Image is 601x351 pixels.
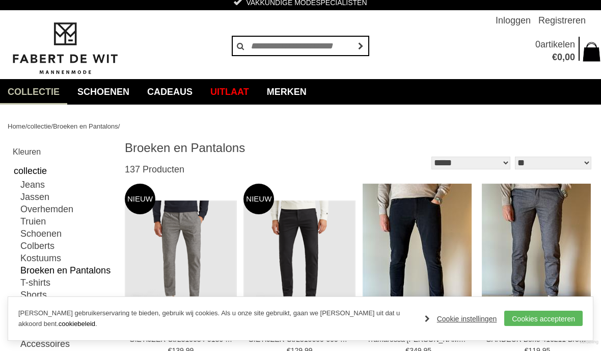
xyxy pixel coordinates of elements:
[59,320,95,328] a: cookiebeleid
[20,277,113,289] a: T-shirts
[20,252,113,264] a: Kostuums
[51,122,53,130] font: /
[27,122,51,130] a: collectie
[203,79,257,105] a: Uitlaat
[557,52,575,62] font: 0,00
[125,164,184,174] font: 137 Producten
[482,184,591,329] img: GARDEUR Bono 416211 Broeken en Pantalons
[8,87,60,97] font: collectie
[20,253,61,263] font: Kostuums
[363,184,472,329] img: Tramarossa Michelangelo Broeken en Pantalons
[129,335,295,343] font: GIETIJZER Ctr2510634-9159 Broeken en Pantalons
[367,335,509,343] font: Tramarossa [PERSON_NAME] en Pantalons
[437,315,497,323] font: Cookie instellingen
[496,10,531,31] a: Inloggen
[20,228,113,240] a: Schoenen
[538,15,586,26] font: Registreren
[20,240,113,252] a: Colberts
[70,79,137,105] a: Schoenen
[14,166,47,176] font: collectie
[25,122,28,130] font: /
[53,122,118,130] a: Broeken en Pantalons
[125,200,237,313] img: GIETIJZER Ctr2510634-9159 Broeken en Pantalons
[20,215,113,228] a: Truien
[20,204,73,214] font: Overhemden
[147,87,193,97] font: Cadeaus
[95,320,97,328] font: .
[552,52,557,62] font: €
[504,311,583,326] a: Cookies accepteren
[243,200,356,313] img: GIETIJZER Ctr2510600-999 Broeken en Pantalons
[538,10,586,31] a: Registreren
[210,87,249,97] font: Uitlaat
[425,311,497,327] a: Cookie instellingen
[18,309,400,328] font: [PERSON_NAME] gebruikerservaring te bieden, gebruik wij cookies. Als u onze site gebruikt, gaan w...
[540,39,575,49] font: artikelen
[20,264,113,277] a: Broeken en Pantalons
[20,290,47,300] font: Shorts
[8,122,25,130] a: Home
[13,163,113,179] a: collectie
[267,87,307,97] font: Merken
[20,192,49,202] font: Jassen
[259,79,314,105] a: Merken
[20,203,113,215] a: Overhemden
[535,39,540,49] font: 0
[8,21,122,76] img: Fabert de Wit
[125,141,245,155] font: Broeken en Pantalons
[496,15,531,26] font: Inloggen
[140,79,200,105] a: Cadeaus
[13,147,41,156] font: Kleuren
[77,87,129,97] font: Schoenen
[20,289,113,301] a: Shorts
[20,180,45,190] font: Jeans
[20,241,54,251] font: Colberts
[20,278,50,288] font: T-shirts
[20,191,113,203] a: Jassen
[20,179,113,191] a: Jeans
[512,315,575,323] font: Cookies accepteren
[20,229,62,239] font: Schoenen
[20,265,111,275] font: Broeken en Pantalons
[248,335,410,343] font: GIETIJZER Ctr2510600-999 Broeken en Pantalons
[20,216,46,227] font: Truien
[20,338,113,350] a: Accessoires
[118,122,120,130] font: /
[20,339,70,349] font: Accessoires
